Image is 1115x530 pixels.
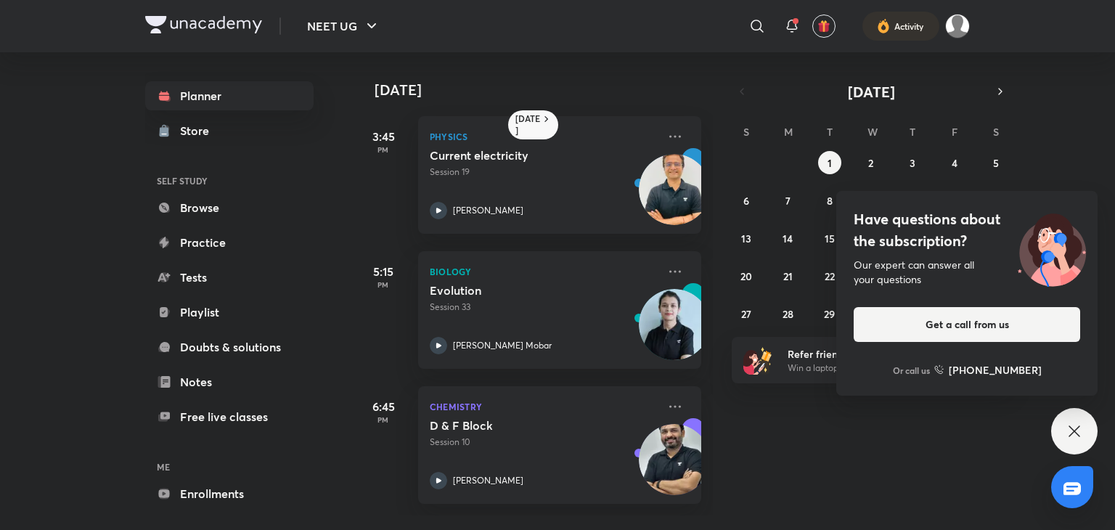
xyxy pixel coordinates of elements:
abbr: Tuesday [827,125,833,139]
a: Notes [145,367,314,396]
p: PM [354,145,412,154]
button: July 28, 2025 [776,302,799,325]
span: [DATE] [848,82,895,102]
abbr: July 4, 2025 [952,156,957,170]
a: Practice [145,228,314,257]
abbr: July 1, 2025 [828,156,832,170]
abbr: July 14, 2025 [783,232,793,245]
a: Company Logo [145,16,262,37]
abbr: July 20, 2025 [740,269,752,283]
abbr: Saturday [993,125,999,139]
h4: Have questions about the subscription? [854,208,1080,252]
a: Enrollments [145,479,314,508]
h5: Evolution [430,283,610,298]
abbr: Monday [784,125,793,139]
button: NEET UG [298,12,389,41]
abbr: Sunday [743,125,749,139]
h6: ME [145,454,314,479]
abbr: July 21, 2025 [783,269,793,283]
button: avatar [812,15,836,38]
abbr: July 29, 2025 [824,307,835,321]
p: Or call us [893,364,930,377]
button: July 13, 2025 [735,227,758,250]
button: Get a call from us [854,307,1080,342]
button: July 15, 2025 [818,227,841,250]
button: July 12, 2025 [984,189,1008,212]
button: July 27, 2025 [735,302,758,325]
a: Planner [145,81,314,110]
p: [PERSON_NAME] [453,474,523,487]
div: Store [180,122,218,139]
abbr: Thursday [910,125,915,139]
button: July 6, 2025 [735,189,758,212]
abbr: July 28, 2025 [783,307,793,321]
p: Chemistry [430,398,658,415]
button: July 1, 2025 [818,151,841,174]
h6: Refer friends [788,346,966,362]
p: [PERSON_NAME] [453,204,523,217]
a: Browse [145,193,314,222]
abbr: July 27, 2025 [741,307,751,321]
p: Win a laptop, vouchers & more [788,362,966,375]
abbr: July 3, 2025 [910,156,915,170]
h6: [PHONE_NUMBER] [949,362,1042,378]
abbr: July 22, 2025 [825,269,835,283]
a: Free live classes [145,402,314,431]
button: July 8, 2025 [818,189,841,212]
h5: 6:45 [354,398,412,415]
p: Session 19 [430,166,658,179]
abbr: Wednesday [867,125,878,139]
button: July 22, 2025 [818,264,841,288]
abbr: July 6, 2025 [743,194,749,208]
button: July 9, 2025 [859,189,883,212]
p: Physics [430,128,658,145]
h5: D & F Block [430,418,610,433]
button: July 2, 2025 [859,151,883,174]
h5: Current electricity [430,148,610,163]
a: Playlist [145,298,314,327]
button: July 11, 2025 [943,189,966,212]
a: Doubts & solutions [145,333,314,362]
button: July 29, 2025 [818,302,841,325]
button: July 21, 2025 [776,264,799,288]
img: Anushka soni [945,14,970,38]
h4: [DATE] [375,81,716,99]
button: [DATE] [752,81,990,102]
abbr: July 13, 2025 [741,232,751,245]
abbr: July 8, 2025 [827,194,833,208]
p: PM [354,415,412,424]
button: July 5, 2025 [984,151,1008,174]
p: PM [354,280,412,289]
img: activity [877,17,890,35]
button: July 14, 2025 [776,227,799,250]
h6: SELF STUDY [145,168,314,193]
button: July 4, 2025 [943,151,966,174]
div: Our expert can answer all your questions [854,258,1080,287]
button: July 7, 2025 [776,189,799,212]
p: Biology [430,263,658,280]
h5: 3:45 [354,128,412,145]
p: [PERSON_NAME] Mobar [453,339,552,352]
abbr: July 5, 2025 [993,156,999,170]
button: July 10, 2025 [901,189,924,212]
abbr: Friday [952,125,957,139]
button: July 3, 2025 [901,151,924,174]
button: July 20, 2025 [735,264,758,288]
p: Session 33 [430,301,658,314]
a: [PHONE_NUMBER] [934,362,1042,378]
abbr: July 15, 2025 [825,232,835,245]
img: avatar [817,20,830,33]
abbr: July 2, 2025 [868,156,873,170]
img: Company Logo [145,16,262,33]
img: ttu_illustration_new.svg [1006,208,1098,287]
a: Tests [145,263,314,292]
h6: [DATE] [515,113,541,136]
abbr: July 7, 2025 [785,194,791,208]
img: referral [743,346,772,375]
p: Session 10 [430,436,658,449]
a: Store [145,116,314,145]
h5: 5:15 [354,263,412,280]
